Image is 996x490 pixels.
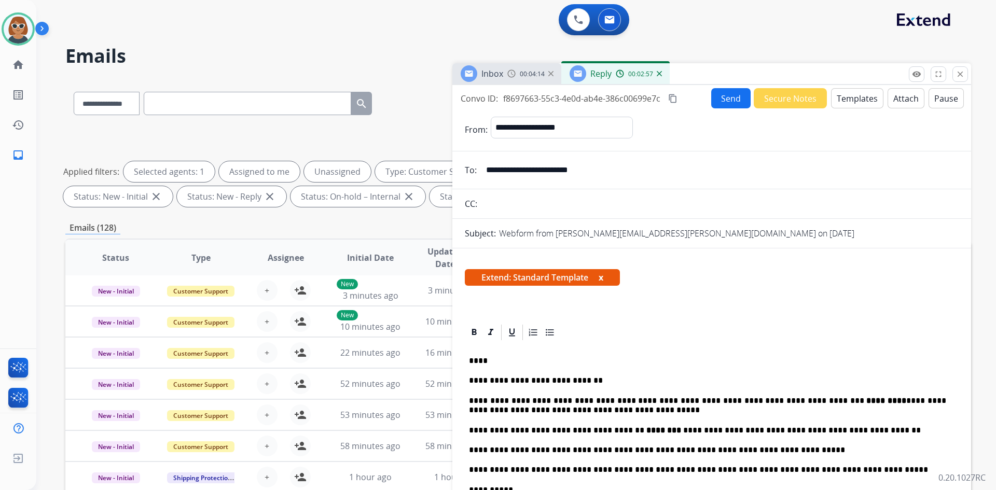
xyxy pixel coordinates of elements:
span: New - Initial [92,348,140,359]
button: + [257,373,278,394]
p: Convo ID: [461,92,498,105]
span: 22 minutes ago [340,347,400,358]
span: Updated Date [422,245,469,270]
span: New - Initial [92,410,140,421]
button: Send [711,88,751,108]
span: + [265,284,269,297]
span: 16 minutes ago [425,347,486,358]
p: New [337,310,358,320]
mat-icon: home [12,59,24,71]
span: Customer Support [167,286,234,297]
mat-icon: history [12,119,24,131]
span: f8697663-55c3-4e0d-ab4e-386c00699e7c [503,93,660,104]
button: x [599,271,603,284]
button: Pause [929,88,964,108]
button: Secure Notes [754,88,827,108]
span: Customer Support [167,317,234,328]
span: 3 minutes ago [343,290,398,301]
mat-icon: person_add [294,409,307,421]
span: + [265,471,269,483]
mat-icon: search [355,97,368,110]
button: + [257,436,278,456]
span: Status [102,251,129,264]
span: Customer Support [167,410,234,421]
span: 52 minutes ago [425,378,486,389]
div: Assigned to me [219,161,300,182]
span: 00:04:14 [520,70,545,78]
mat-icon: fullscreen [934,69,943,79]
mat-icon: person_add [294,440,307,452]
button: + [257,404,278,425]
p: CC: [465,198,477,210]
mat-icon: list_alt [12,89,24,101]
span: 10 minutes ago [340,321,400,332]
span: New - Initial [92,441,140,452]
mat-icon: remove_red_eye [912,69,921,79]
span: Initial Date [347,251,394,264]
span: New - Initial [92,317,140,328]
p: Emails (128) [65,221,120,234]
button: Templates [831,88,883,108]
div: Status: New - Initial [63,186,173,207]
span: 1 hour ago [349,471,392,483]
div: Unassigned [304,161,371,182]
mat-icon: close [403,190,415,203]
mat-icon: close [264,190,276,203]
span: + [265,440,269,452]
div: Status: On-hold – Internal [290,186,425,207]
span: New - Initial [92,286,140,297]
p: Subject: [465,227,496,240]
mat-icon: content_copy [668,94,677,103]
span: + [265,315,269,328]
div: Status: New - Reply [177,186,286,207]
span: 53 minutes ago [425,409,486,421]
span: New - Initial [92,472,140,483]
span: + [265,409,269,421]
span: 52 minutes ago [340,378,400,389]
p: Webform from [PERSON_NAME][EMAIL_ADDRESS][PERSON_NAME][DOMAIN_NAME] on [DATE] [499,227,854,240]
span: Customer Support [167,348,234,359]
p: To: [465,164,477,176]
p: 0.20.1027RC [938,471,986,484]
mat-icon: person_add [294,284,307,297]
span: Reply [590,68,612,79]
span: Shipping Protection [167,472,238,483]
div: Status: On-hold - Customer [430,186,571,207]
mat-icon: person_add [294,377,307,390]
button: + [257,280,278,301]
button: Attach [888,88,924,108]
p: From: [465,123,488,136]
span: Extend: Standard Template [465,269,620,286]
span: New - Initial [92,379,140,390]
span: Inbox [481,68,503,79]
span: 10 minutes ago [425,316,486,327]
mat-icon: person_add [294,471,307,483]
mat-icon: close [150,190,162,203]
span: Type [191,251,211,264]
span: Customer Support [167,379,234,390]
span: Customer Support [167,441,234,452]
mat-icon: inbox [12,149,24,161]
div: Type: Customer Support [375,161,506,182]
mat-icon: person_add [294,315,307,328]
div: Italic [483,325,499,340]
span: + [265,346,269,359]
span: 58 minutes ago [340,440,400,452]
p: Applied filters: [63,165,119,178]
p: New [337,279,358,289]
h2: Emails [65,46,971,66]
span: 53 minutes ago [340,409,400,421]
div: Selected agents: 1 [123,161,215,182]
div: Bullet List [542,325,558,340]
span: 1 hour ago [434,471,477,483]
span: 3 minutes ago [428,285,483,296]
span: 00:02:57 [628,70,653,78]
span: Assignee [268,251,304,264]
div: Underline [504,325,520,340]
mat-icon: person_add [294,346,307,359]
span: + [265,377,269,390]
div: Bold [466,325,482,340]
button: + [257,311,278,332]
div: Ordered List [525,325,541,340]
span: 58 minutes ago [425,440,486,452]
